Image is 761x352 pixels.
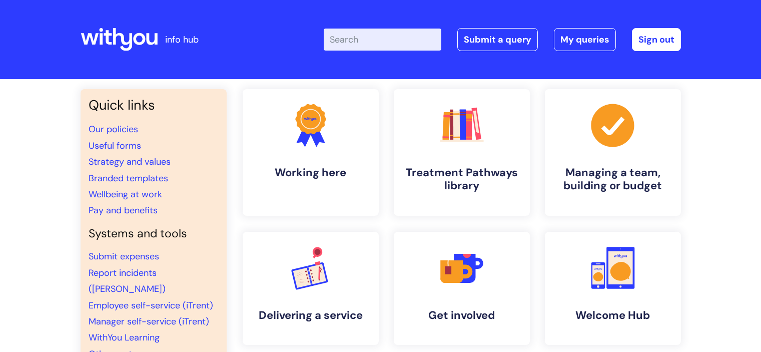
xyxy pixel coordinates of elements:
[632,28,681,51] a: Sign out
[165,32,199,48] p: info hub
[89,267,166,295] a: Report incidents ([PERSON_NAME])
[89,140,141,152] a: Useful forms
[89,250,159,262] a: Submit expenses
[545,89,681,216] a: Managing a team, building or budget
[89,315,209,327] a: Manager self-service (iTrent)
[243,232,379,345] a: Delivering a service
[89,172,168,184] a: Branded templates
[251,309,371,322] h4: Delivering a service
[89,331,160,343] a: WithYou Learning
[251,166,371,179] h4: Working here
[545,232,681,345] a: Welcome Hub
[89,188,162,200] a: Wellbeing at work
[457,28,538,51] a: Submit a query
[89,227,219,241] h4: Systems and tools
[243,89,379,216] a: Working here
[394,232,530,345] a: Get involved
[553,309,673,322] h4: Welcome Hub
[89,97,219,113] h3: Quick links
[89,299,213,311] a: Employee self-service (iTrent)
[324,28,681,51] div: | -
[89,204,158,216] a: Pay and benefits
[324,29,441,51] input: Search
[89,123,138,135] a: Our policies
[394,89,530,216] a: Treatment Pathways library
[402,309,522,322] h4: Get involved
[89,156,171,168] a: Strategy and values
[554,28,616,51] a: My queries
[402,166,522,193] h4: Treatment Pathways library
[553,166,673,193] h4: Managing a team, building or budget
